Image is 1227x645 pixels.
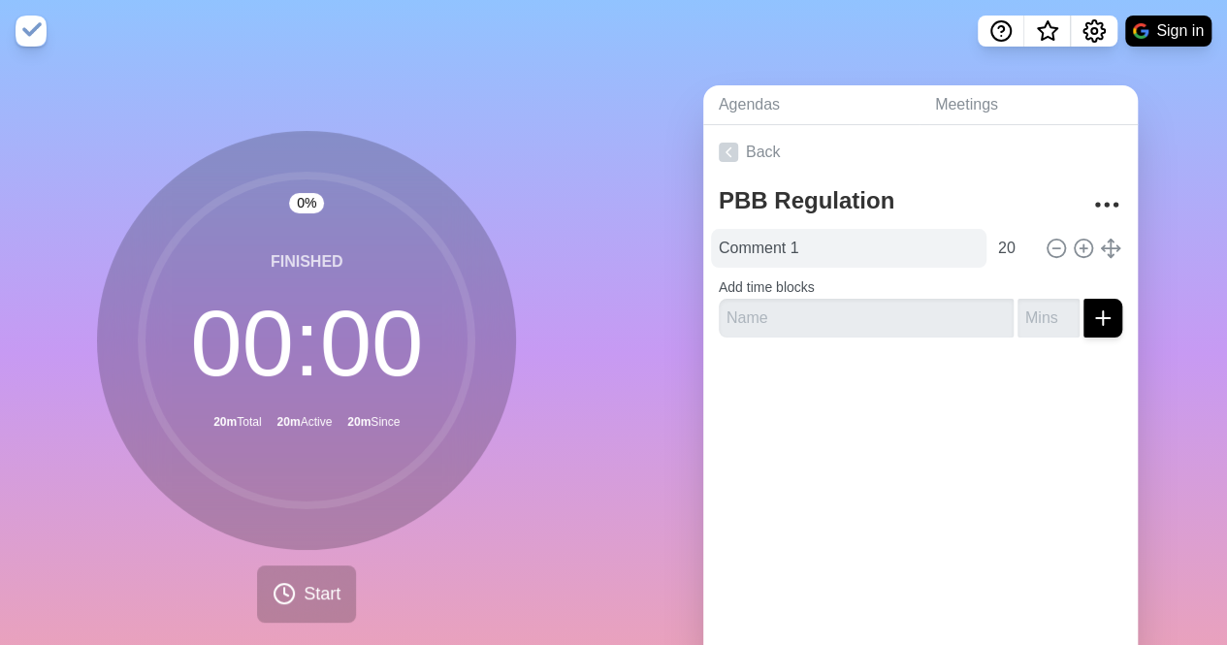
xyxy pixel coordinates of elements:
input: Mins [990,229,1037,268]
a: Agendas [703,85,920,125]
button: Sign in [1125,16,1211,47]
input: Mins [1017,299,1080,338]
img: timeblocks logo [16,16,47,47]
input: Name [711,229,986,268]
button: What’s new [1024,16,1071,47]
a: Back [703,125,1138,179]
button: Start [257,565,356,623]
span: Start [304,581,340,607]
button: More [1087,185,1126,224]
input: Name [719,299,1014,338]
label: Add time blocks [719,279,815,295]
a: Meetings [920,85,1138,125]
button: Settings [1071,16,1117,47]
button: Help [978,16,1024,47]
img: google logo [1133,23,1148,39]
